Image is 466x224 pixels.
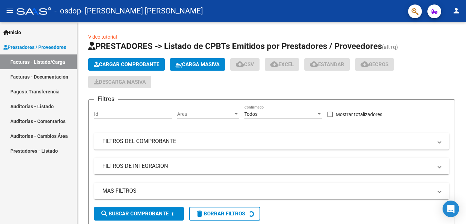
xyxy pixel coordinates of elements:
[94,207,184,221] button: Buscar Comprobante
[170,58,225,71] button: Carga Masiva
[102,138,433,145] mat-panel-title: FILTROS DEL COMPROBANTE
[3,29,21,36] span: Inicio
[195,210,204,218] mat-icon: delete
[81,3,203,19] span: - [PERSON_NAME] [PERSON_NAME]
[94,94,118,104] h3: Filtros
[336,110,382,119] span: Mostrar totalizadores
[443,201,459,217] div: Open Intercom Messenger
[94,61,159,68] span: Cargar Comprobante
[361,60,369,68] mat-icon: cloud_download
[304,58,350,71] button: Estandar
[265,58,299,71] button: EXCEL
[102,187,433,195] mat-panel-title: MAS FILTROS
[189,207,260,221] button: Borrar Filtros
[88,41,382,51] span: PRESTADORES -> Listado de CPBTs Emitidos por Prestadores / Proveedores
[355,58,394,71] button: Gecros
[94,79,146,85] span: Descarga Masiva
[54,3,81,19] span: - osdop
[100,211,169,217] span: Buscar Comprobante
[270,60,278,68] mat-icon: cloud_download
[88,34,117,40] a: Video tutorial
[382,44,398,50] span: (alt+q)
[88,76,151,88] button: Descarga Masiva
[6,7,14,15] mat-icon: menu
[361,61,388,68] span: Gecros
[177,111,233,117] span: Area
[270,61,294,68] span: EXCEL
[88,58,165,71] button: Cargar Comprobante
[175,61,220,68] span: Carga Masiva
[94,183,449,199] mat-expansion-panel-header: MAS FILTROS
[452,7,460,15] mat-icon: person
[102,162,433,170] mat-panel-title: FILTROS DE INTEGRACION
[230,58,260,71] button: CSV
[236,61,254,68] span: CSV
[195,211,245,217] span: Borrar Filtros
[88,76,151,88] app-download-masive: Descarga masiva de comprobantes (adjuntos)
[236,60,244,68] mat-icon: cloud_download
[310,61,344,68] span: Estandar
[94,158,449,174] mat-expansion-panel-header: FILTROS DE INTEGRACION
[94,133,449,150] mat-expansion-panel-header: FILTROS DEL COMPROBANTE
[100,210,109,218] mat-icon: search
[310,60,318,68] mat-icon: cloud_download
[244,111,257,117] span: Todos
[3,43,66,51] span: Prestadores / Proveedores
